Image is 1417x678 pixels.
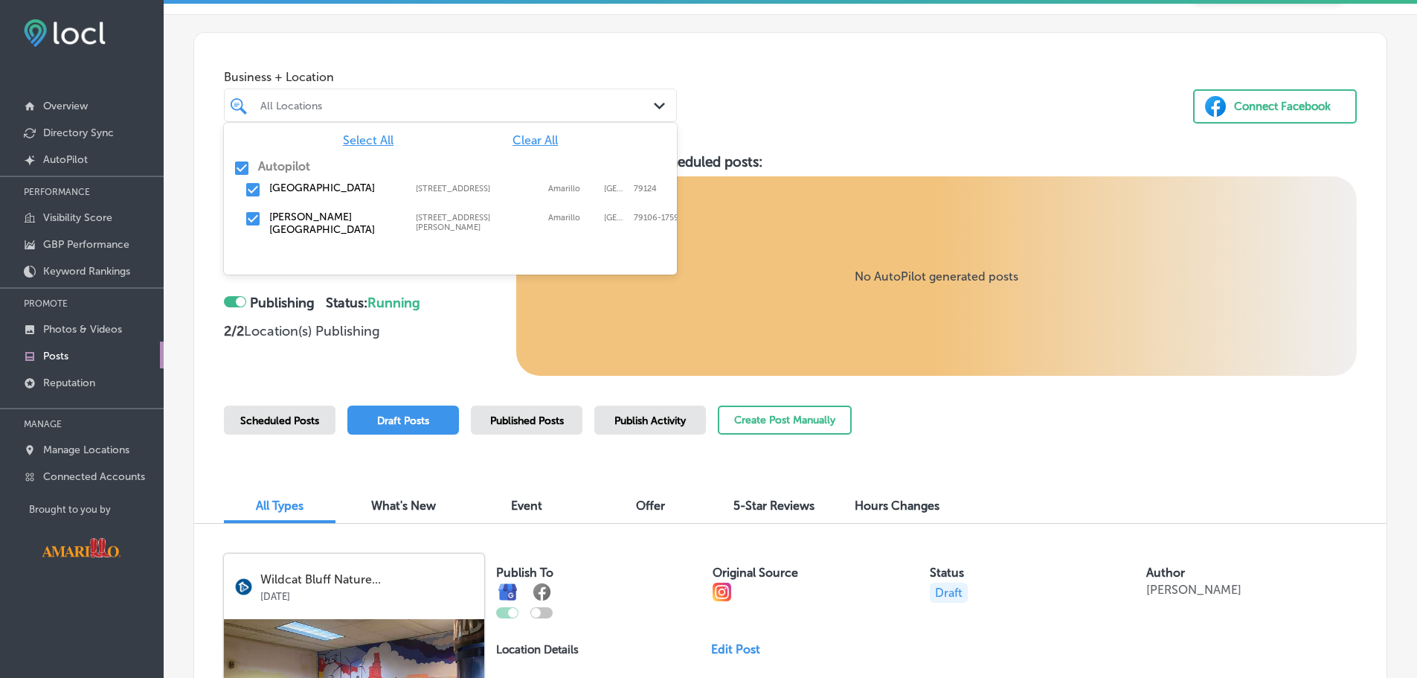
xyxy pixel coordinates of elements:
label: 2301 North Soncy Road [416,184,541,194]
label: 79106-1759 [634,213,679,232]
p: Manage Locations [43,444,129,456]
h3: Preview of upcoming scheduled posts: [516,153,1357,170]
p: Draft [930,583,968,603]
p: Keyword Rankings [43,265,130,278]
p: Reputation [43,377,95,389]
span: Draft Posts [377,415,429,427]
p: [PERSON_NAME] [1146,583,1241,597]
label: Wildcat Bluff Nature Center [269,182,401,194]
label: Amarillo [548,184,597,194]
p: Overview [43,100,88,112]
p: Connected Accounts [43,470,145,483]
span: Business + Location [224,70,677,84]
p: GBP Performance [43,238,129,251]
strong: Status: [326,295,420,311]
label: Autopilot [258,159,310,173]
p: [DATE] [260,586,474,602]
img: fda3e92497d09a02dc62c9cd864e3231.png [24,19,106,47]
span: Publish Activity [614,415,686,427]
span: Published Posts [490,415,564,427]
span: Scheduled Posts [240,415,319,427]
button: Create Post Manually [718,406,852,435]
label: TX [604,184,626,194]
span: Clear All [513,133,558,147]
p: Photos & Videos [43,323,122,336]
span: Hours Changes [855,499,939,513]
div: All Locations [260,99,655,112]
label: Don Harrington Discovery Center [269,211,401,236]
label: Original Source [713,566,798,580]
label: 79124 [634,184,657,194]
a: Edit Post [711,642,772,656]
p: No AutoPilot generated posts [855,269,1018,284]
p: AutoPilot [43,153,88,166]
span: Event [511,499,542,513]
p: Brought to you by [29,504,164,515]
img: Visit Amarillo [29,527,133,569]
img: logo [234,578,253,596]
span: All Types [256,499,303,513]
p: Directory Sync [43,127,114,139]
div: Connect Facebook [1234,95,1331,118]
span: Running [367,295,420,311]
p: Location Details [496,643,579,656]
button: Connect Facebook [1193,89,1357,124]
strong: Publishing [250,295,315,311]
p: Location(s) Publishing [224,323,504,339]
label: Author [1146,566,1185,580]
label: Publish To [496,566,553,580]
strong: 2 / 2 [224,323,244,339]
p: Wildcat Bluff Nature... [260,573,474,586]
span: Select All [343,133,393,147]
label: 1200 Streit Drive [416,213,541,232]
span: 5-Star Reviews [733,499,814,513]
span: Offer [636,499,665,513]
label: Amarillo [548,213,597,232]
label: TX [604,213,626,232]
p: Visibility Score [43,211,112,224]
span: What's New [371,499,436,513]
p: Posts [43,350,68,362]
label: Status [930,566,964,580]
